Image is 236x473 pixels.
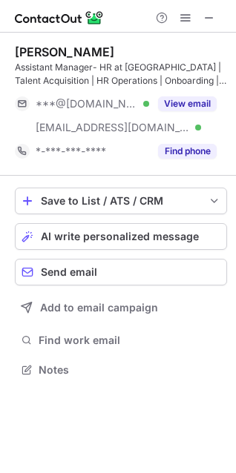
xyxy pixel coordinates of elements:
button: Send email [15,259,227,285]
button: Add to email campaign [15,294,227,321]
span: Send email [41,266,97,278]
button: Reveal Button [158,144,217,159]
span: Add to email campaign [40,302,158,314]
span: ***@[DOMAIN_NAME] [36,97,138,110]
button: Find work email [15,330,227,351]
span: [EMAIL_ADDRESS][DOMAIN_NAME] [36,121,190,134]
button: AI write personalized message [15,223,227,250]
span: Notes [39,363,221,377]
button: Notes [15,360,227,380]
button: save-profile-one-click [15,188,227,214]
span: Find work email [39,334,221,347]
div: Save to List / ATS / CRM [41,195,201,207]
img: ContactOut v5.3.10 [15,9,104,27]
span: AI write personalized message [41,231,199,242]
div: [PERSON_NAME] [15,44,114,59]
div: Assistant Manager- HR at [GEOGRAPHIC_DATA] | Talent Acquisition | HR Operations | Onboarding | Pa... [15,61,227,87]
button: Reveal Button [158,96,217,111]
